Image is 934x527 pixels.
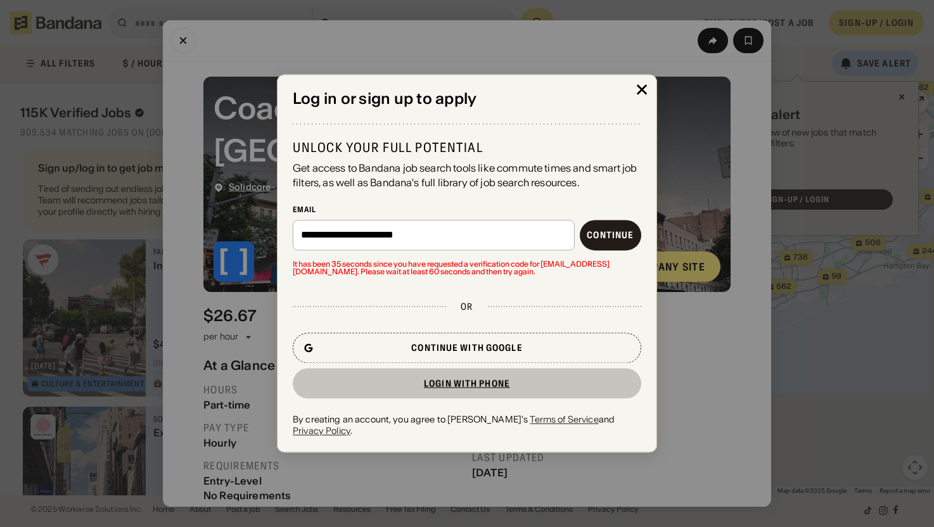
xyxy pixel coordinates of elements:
[293,140,641,156] div: Unlock your full potential
[293,162,641,190] div: Get access to Bandana job search tools like commute times and smart job filters, as well as Banda...
[293,90,641,108] div: Log in or sign up to apply
[293,425,350,436] a: Privacy Policy
[411,343,522,352] div: Continue with Google
[293,205,641,215] div: Email
[530,414,598,425] a: Terms of Service
[293,260,641,276] span: It has been 35 seconds since you have requested a verification code for [EMAIL_ADDRESS][DOMAIN_NA...
[461,301,473,312] div: or
[424,379,510,388] div: Login with phone
[293,414,641,436] div: By creating an account, you agree to [PERSON_NAME]'s and .
[587,231,634,239] div: Continue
